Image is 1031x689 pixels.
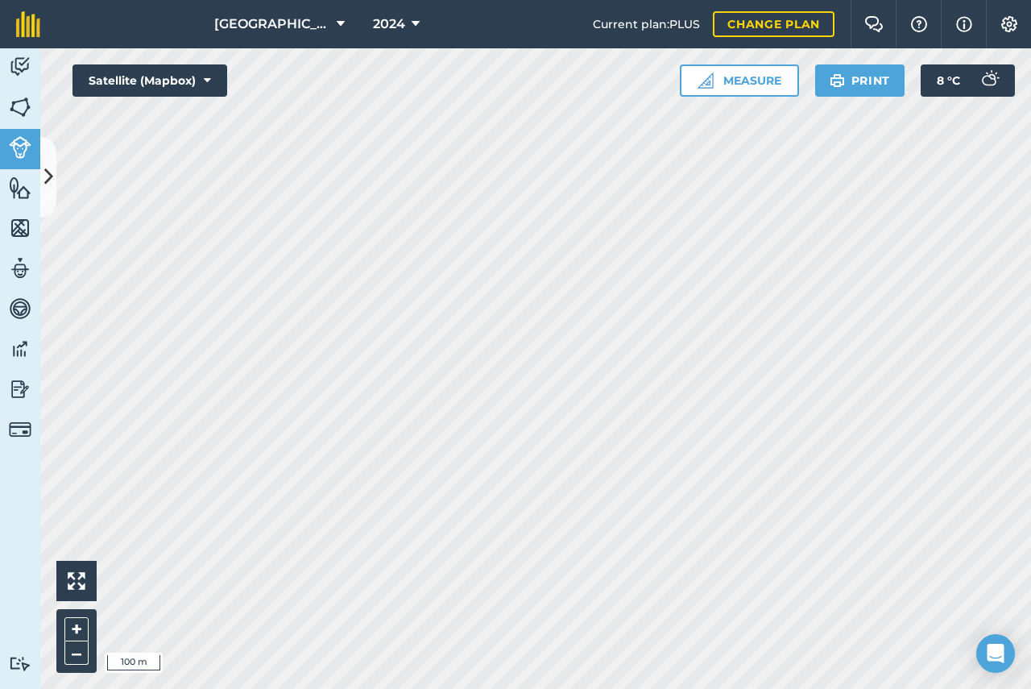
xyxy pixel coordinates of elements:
[9,256,31,280] img: svg+xml;base64,PD94bWwgdmVyc2lvbj0iMS4wIiBlbmNvZGluZz0idXRmLTgiPz4KPCEtLSBHZW5lcmF0b3I6IEFkb2JlIE...
[956,15,972,34] img: svg+xml;base64,PHN2ZyB4bWxucz0iaHR0cDovL3d3dy53My5vcmcvMjAwMC9zdmciIHdpZHRoPSIxNyIgaGVpZ2h0PSIxNy...
[909,16,929,32] img: A question mark icon
[937,64,960,97] span: 8 ° C
[9,337,31,361] img: svg+xml;base64,PD94bWwgdmVyc2lvbj0iMS4wIiBlbmNvZGluZz0idXRmLTgiPz4KPCEtLSBHZW5lcmF0b3I6IEFkb2JlIE...
[864,16,884,32] img: Two speech bubbles overlapping with the left bubble in the forefront
[64,641,89,665] button: –
[9,176,31,200] img: svg+xml;base64,PHN2ZyB4bWxucz0iaHR0cDovL3d3dy53My5vcmcvMjAwMC9zdmciIHdpZHRoPSI1NiIgaGVpZ2h0PSI2MC...
[72,64,227,97] button: Satellite (Mapbox)
[593,15,700,33] span: Current plan : PLUS
[9,216,31,240] img: svg+xml;base64,PHN2ZyB4bWxucz0iaHR0cDovL3d3dy53My5vcmcvMjAwMC9zdmciIHdpZHRoPSI1NiIgaGVpZ2h0PSI2MC...
[815,64,905,97] button: Print
[9,55,31,79] img: svg+xml;base64,PD94bWwgdmVyc2lvbj0iMS4wIiBlbmNvZGluZz0idXRmLTgiPz4KPCEtLSBHZW5lcmF0b3I6IEFkb2JlIE...
[713,11,834,37] a: Change plan
[1000,16,1019,32] img: A cog icon
[976,634,1015,673] div: Open Intercom Messenger
[64,617,89,641] button: +
[9,297,31,321] img: svg+xml;base64,PD94bWwgdmVyc2lvbj0iMS4wIiBlbmNvZGluZz0idXRmLTgiPz4KPCEtLSBHZW5lcmF0b3I6IEFkb2JlIE...
[214,15,330,34] span: [GEOGRAPHIC_DATA]
[16,11,40,37] img: fieldmargin Logo
[698,73,714,89] img: Ruler icon
[973,64,1005,97] img: svg+xml;base64,PD94bWwgdmVyc2lvbj0iMS4wIiBlbmNvZGluZz0idXRmLTgiPz4KPCEtLSBHZW5lcmF0b3I6IEFkb2JlIE...
[9,95,31,119] img: svg+xml;base64,PHN2ZyB4bWxucz0iaHR0cDovL3d3dy53My5vcmcvMjAwMC9zdmciIHdpZHRoPSI1NiIgaGVpZ2h0PSI2MC...
[9,418,31,441] img: svg+xml;base64,PD94bWwgdmVyc2lvbj0iMS4wIiBlbmNvZGluZz0idXRmLTgiPz4KPCEtLSBHZW5lcmF0b3I6IEFkb2JlIE...
[9,377,31,401] img: svg+xml;base64,PD94bWwgdmVyc2lvbj0iMS4wIiBlbmNvZGluZz0idXRmLTgiPz4KPCEtLSBHZW5lcmF0b3I6IEFkb2JlIE...
[921,64,1015,97] button: 8 °C
[373,15,405,34] span: 2024
[9,656,31,671] img: svg+xml;base64,PD94bWwgdmVyc2lvbj0iMS4wIiBlbmNvZGluZz0idXRmLTgiPz4KPCEtLSBHZW5lcmF0b3I6IEFkb2JlIE...
[830,71,845,90] img: svg+xml;base64,PHN2ZyB4bWxucz0iaHR0cDovL3d3dy53My5vcmcvMjAwMC9zdmciIHdpZHRoPSIxOSIgaGVpZ2h0PSIyNC...
[68,572,85,590] img: Four arrows, one pointing top left, one top right, one bottom right and the last bottom left
[680,64,799,97] button: Measure
[9,136,31,159] img: svg+xml;base64,PD94bWwgdmVyc2lvbj0iMS4wIiBlbmNvZGluZz0idXRmLTgiPz4KPCEtLSBHZW5lcmF0b3I6IEFkb2JlIE...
